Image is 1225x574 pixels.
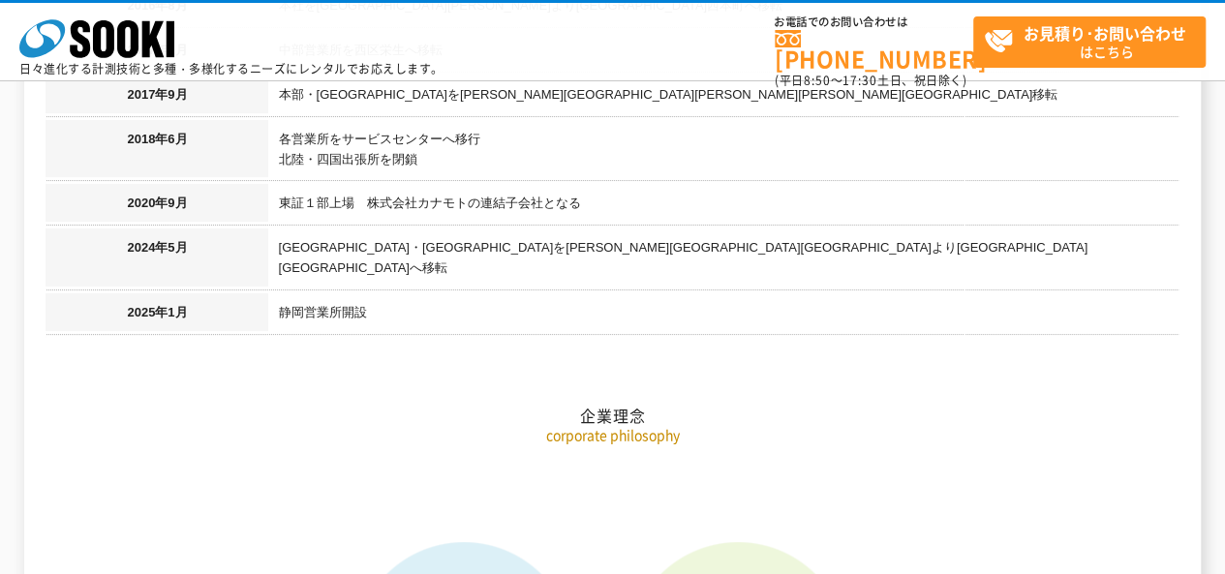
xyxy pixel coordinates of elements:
span: 8:50 [804,72,831,89]
th: 2017年9月 [46,76,268,120]
td: 東証１部上場 株式会社カナモトの連結子会社となる [268,184,1179,228]
a: お見積り･お問い合わせはこちら [973,16,1206,68]
a: [PHONE_NUMBER] [775,30,973,70]
h2: 企業理念 [46,212,1179,426]
span: お電話でのお問い合わせは [775,16,973,28]
span: 17:30 [842,72,877,89]
td: 本部・[GEOGRAPHIC_DATA]を[PERSON_NAME][GEOGRAPHIC_DATA][PERSON_NAME][PERSON_NAME][GEOGRAPHIC_DATA]移転 [268,76,1179,120]
th: 2025年1月 [46,293,268,338]
th: 2018年6月 [46,120,268,185]
span: (平日 ～ 土日、祝日除く) [775,72,966,89]
strong: お見積り･お問い合わせ [1024,21,1186,45]
th: 2020年9月 [46,184,268,228]
p: corporate philosophy [46,425,1179,445]
td: 各営業所をサービスセンターへ移行 北陸・四国出張所を閉鎖 [268,120,1179,185]
p: 日々進化する計測技術と多種・多様化するニーズにレンタルでお応えします。 [19,63,444,75]
span: はこちら [984,17,1205,66]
